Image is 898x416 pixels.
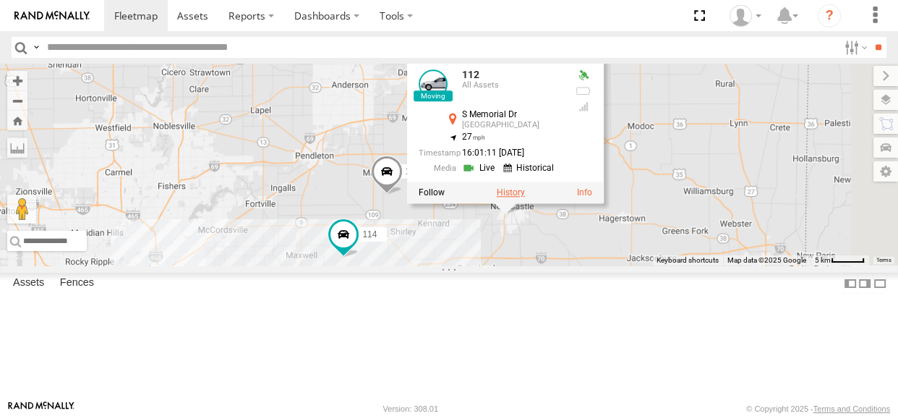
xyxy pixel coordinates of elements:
[503,161,558,174] a: View Historical Media Streams
[577,187,592,198] a: View Asset Details
[811,255,869,266] button: Map Scale: 5 km per 43 pixels
[657,255,719,266] button: Keyboard shortcuts
[7,195,36,224] button: Drag Pegman onto the map to open Street View
[462,161,499,174] a: View Live Media Streams
[7,90,27,111] button: Zoom out
[362,229,377,239] span: 114
[727,256,806,264] span: Map data ©2025 Google
[575,69,592,81] div: Valid GPS Fix
[575,101,592,112] div: Last Event GSM Signal Strength
[873,273,887,294] label: Hide Summary Table
[419,187,445,198] label: Realtime tracking of Asset
[858,273,872,294] label: Dock Summary Table to the Right
[462,69,479,80] a: 112
[419,148,563,157] div: Date/time of location update
[406,166,420,177] span: 115
[462,132,485,142] span: 27
[462,121,563,130] div: [GEOGRAPHIC_DATA]
[746,404,890,413] div: © Copyright 2025 -
[876,258,891,263] a: Terms (opens in new tab)
[6,273,51,294] label: Assets
[873,161,898,182] label: Map Settings
[575,85,592,97] div: No battery health information received from this device.
[843,273,858,294] label: Dock Summary Table to the Left
[7,71,27,90] button: Zoom in
[839,37,870,58] label: Search Filter Options
[53,273,101,294] label: Fences
[813,404,890,413] a: Terms and Conditions
[7,111,27,130] button: Zoom Home
[30,37,42,58] label: Search Query
[7,137,27,158] label: Measure
[815,256,831,264] span: 5 km
[8,402,74,416] a: Visit our Website
[419,69,448,98] a: View Asset Details
[724,5,766,27] div: Brandon Hickerson
[462,81,563,90] div: All Assets
[497,187,525,198] label: View Asset History
[14,11,90,21] img: rand-logo.svg
[383,404,438,413] div: Version: 308.01
[462,110,563,119] div: S Memorial Dr
[818,4,841,27] i: ?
